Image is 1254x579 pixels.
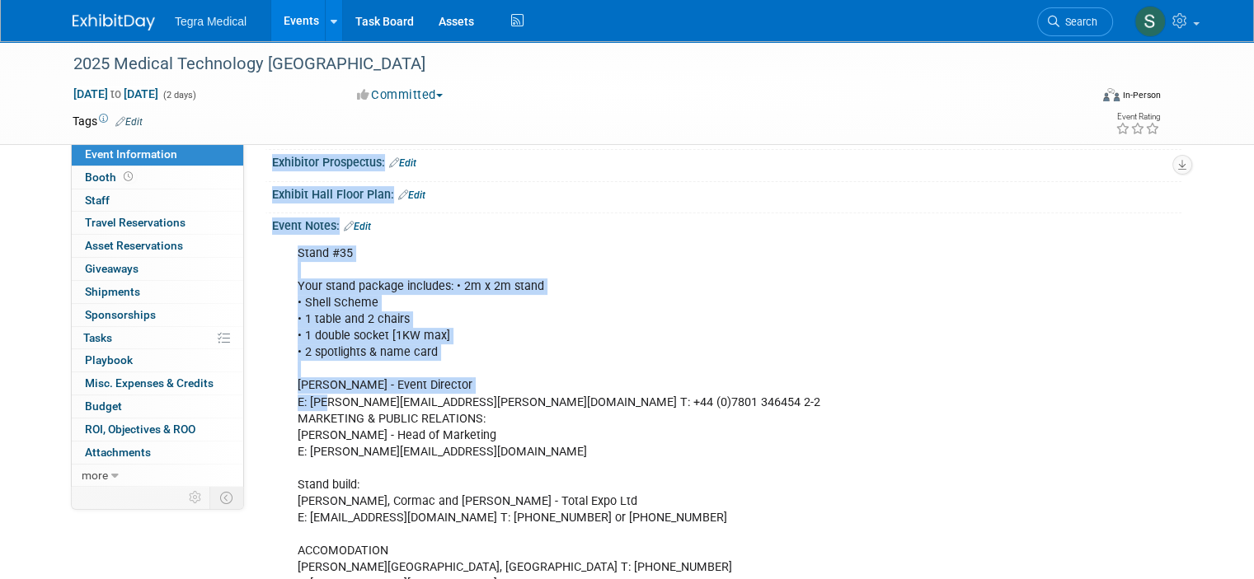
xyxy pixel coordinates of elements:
td: Personalize Event Tab Strip [181,487,210,508]
button: Committed [351,86,449,104]
span: Budget [85,399,122,413]
img: Steve Marshall [1134,6,1166,37]
div: Exhibitor Prospectus: [272,150,1181,171]
a: Booth [72,166,243,189]
span: ROI, Objectives & ROO [85,423,195,436]
a: Shipments [72,281,243,303]
span: to [108,87,124,100]
a: Edit [389,157,416,169]
span: more [82,469,108,482]
span: Playbook [85,353,133,367]
div: 2025 Medical Technology [GEOGRAPHIC_DATA] [68,49,1068,79]
a: Asset Reservations [72,235,243,257]
span: Booth [85,170,136,184]
span: Event Information [85,147,177,161]
span: Asset Reservations [85,239,183,252]
a: Search [1037,7,1113,36]
a: Playbook [72,349,243,371]
div: Event Format [1000,86,1161,110]
a: Edit [115,116,143,128]
a: Edit [398,189,425,201]
a: ROI, Objectives & ROO [72,418,243,441]
a: Edit [344,221,371,232]
span: Tasks [83,331,112,344]
a: Staff [72,189,243,212]
div: Exhibit Hall Floor Plan: [272,182,1181,203]
span: [DATE] [DATE] [73,86,159,101]
span: Giveaways [85,262,139,275]
span: Travel Reservations [85,216,186,229]
img: ExhibitDay [73,14,155,30]
span: Tegra Medical [175,15,247,28]
div: In-Person [1122,89,1161,101]
a: Misc. Expenses & Credits [72,372,243,395]
a: Budget [72,395,243,418]
a: more [72,465,243,487]
a: Sponsorships [72,304,243,326]
a: Event Information [72,143,243,166]
span: Shipments [85,285,140,298]
span: Attachments [85,446,151,459]
span: Search [1059,16,1097,28]
a: Attachments [72,441,243,464]
span: Misc. Expenses & Credits [85,376,214,390]
a: Travel Reservations [72,212,243,234]
span: (2 days) [162,90,196,100]
img: Format-Inperson.png [1103,88,1120,101]
td: Toggle Event Tabs [210,487,244,508]
span: Staff [85,194,110,207]
a: Giveaways [72,258,243,280]
span: Booth not reserved yet [120,170,136,183]
div: Event Rating [1115,113,1160,121]
a: Tasks [72,327,243,349]
span: Sponsorships [85,308,156,321]
div: Event Notes: [272,213,1181,235]
td: Tags [73,113,143,129]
